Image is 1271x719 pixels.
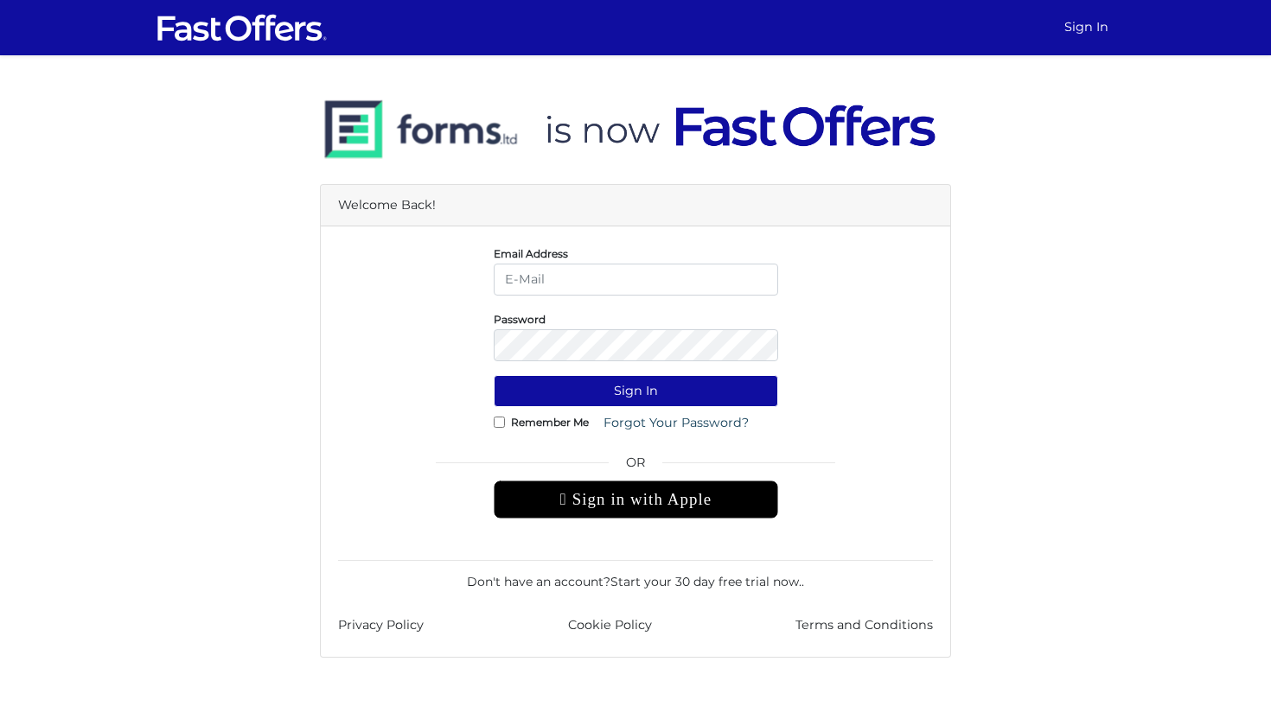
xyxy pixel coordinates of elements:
div: Welcome Back! [321,185,950,226]
div: Sign in with Apple [494,480,778,519]
input: E-Mail [494,264,778,296]
div: Don't have an account? . [338,560,933,591]
a: Terms and Conditions [795,615,933,635]
label: Password [494,317,546,321]
label: Remember Me [511,420,589,424]
span: OR [494,453,778,480]
a: Privacy Policy [338,615,424,635]
button: Sign In [494,375,778,407]
a: Forgot Your Password? [592,407,760,439]
a: Start your 30 day free trial now. [610,574,802,589]
label: Email Address [494,251,568,256]
a: Sign In [1057,10,1115,44]
a: Cookie Policy [568,615,652,635]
